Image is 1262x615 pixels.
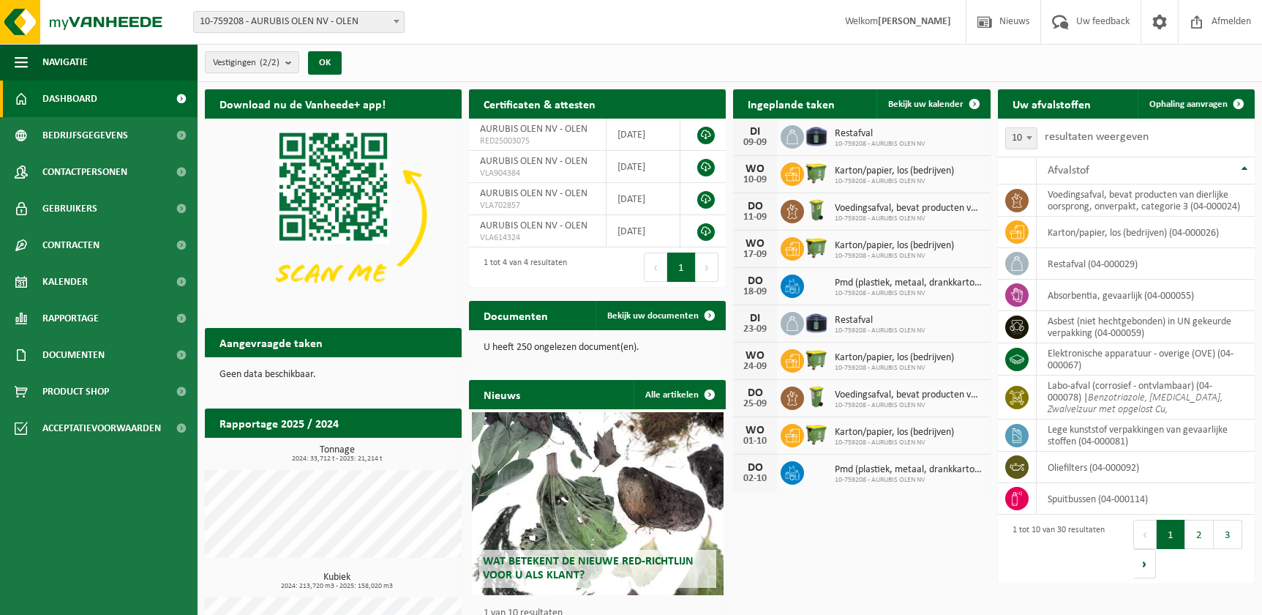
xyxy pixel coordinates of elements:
[205,119,462,311] img: Download de VHEPlus App
[835,401,983,410] span: 10-759208 - AURUBIS OLEN NV
[740,163,770,175] div: WO
[876,89,989,119] a: Bekijk uw kalender
[835,140,925,149] span: 10-759208 - AURUBIS OLEN NV
[1037,376,1255,420] td: labo-afval (corrosief - ontvlambaar) (04-000078) |
[667,253,696,282] button: 1
[480,124,587,135] span: AURUBIS OLEN NV - OLEN
[42,190,97,227] span: Gebruikers
[835,315,925,327] span: Restafval
[740,201,770,212] div: DO
[212,455,462,463] span: 2024: 33,712 t - 2025: 21,214 t
[740,313,770,324] div: DI
[740,399,770,409] div: 25-09
[606,183,680,215] td: [DATE]
[1037,483,1255,515] td: spuitbussen (04-000114)
[1149,100,1228,109] span: Ophaling aanvragen
[606,119,680,151] td: [DATE]
[804,422,829,447] img: WB-1100-HPE-GN-50
[353,437,460,466] a: Bekijk rapportage
[1037,452,1255,483] td: oliefilters (04-000092)
[740,212,770,223] div: 11-09
[740,362,770,372] div: 24-09
[42,227,99,264] span: Contracten
[1037,217,1255,248] td: karton/papier, los (bedrijven) (04-000026)
[480,232,595,244] span: VLA614324
[804,123,829,148] img: CR-SU-1C-5000-000-02
[1005,518,1105,580] div: 1 tot 10 van 30 resultaten
[469,301,563,329] h2: Documenten
[480,220,587,231] span: AURUBIS OLEN NV - OLEN
[483,556,694,581] span: Wat betekent de nieuwe RED-richtlijn voor u als klant?
[740,350,770,362] div: WO
[835,177,954,186] span: 10-759208 - AURUBIS OLEN NV
[42,117,128,154] span: Bedrijfsgegevens
[804,235,829,260] img: WB-1100-HPE-GN-50
[1006,128,1037,149] span: 10
[835,240,954,252] span: Karton/papier, los (bedrijven)
[472,412,724,595] a: Wat betekent de nieuwe RED-richtlijn voor u als klant?
[804,160,829,185] img: WB-1100-HPE-GN-50
[1133,549,1156,578] button: Next
[42,373,109,410] span: Product Shop
[835,464,983,476] span: Pmd (plastiek, metaal, drankkartons) (bedrijven)
[1214,520,1242,549] button: 3
[740,474,770,484] div: 02-10
[740,387,770,399] div: DO
[212,583,462,590] span: 2024: 213,720 m3 - 2025: 158,020 m3
[835,439,954,447] span: 10-759208 - AURUBIS OLEN NV
[1185,520,1214,549] button: 2
[205,328,337,357] h2: Aangevraagde taken
[205,89,400,118] h2: Download nu de Vanheede+ app!
[1037,343,1255,376] td: elektronische apparatuur - overige (OVE) (04-000067)
[194,12,404,32] span: 10-759208 - AURUBIS OLEN NV - OLEN
[606,215,680,247] td: [DATE]
[644,253,667,282] button: Previous
[480,200,595,212] span: VLA702857
[878,16,951,27] strong: [PERSON_NAME]
[804,384,829,409] img: WB-0140-HPE-GN-50
[1005,127,1037,149] span: 10
[835,327,925,335] span: 10-759208 - AURUBIS OLEN NV
[480,156,587,167] span: AURUBIS OLEN NV - OLEN
[740,462,770,474] div: DO
[835,352,954,364] span: Karton/papier, los (bedrijven)
[835,389,983,401] span: Voedingsafval, bevat producten van dierlijke oorsprong, onverpakt, categorie 3
[42,410,161,447] span: Acceptatievoorwaarden
[1157,520,1185,549] button: 1
[1037,280,1255,311] td: absorbentia, gevaarlijk (04-000055)
[835,128,925,140] span: Restafval
[469,89,610,118] h2: Certificaten & attesten
[260,58,279,67] count: (2/2)
[484,343,711,353] p: U heeft 250 ongelezen document(en).
[480,168,595,179] span: VLA904384
[740,275,770,287] div: DO
[1037,184,1255,217] td: voedingsafval, bevat producten van dierlijke oorsprong, onverpakt, categorie 3 (04-000024)
[835,203,983,215] span: Voedingsafval, bevat producten van dierlijke oorsprong, onverpakt, categorie 3
[480,135,595,147] span: RED25003075
[213,52,279,74] span: Vestigingen
[740,425,770,436] div: WO
[835,427,954,439] span: Karton/papier, los (bedrijven)
[212,445,462,463] h3: Tonnage
[42,337,105,373] span: Documenten
[308,51,342,75] button: OK
[469,380,535,409] h2: Nieuws
[205,51,299,73] button: Vestigingen(2/2)
[804,198,829,223] img: WB-0140-HPE-GN-50
[1037,248,1255,280] td: restafval (04-000029)
[1138,89,1253,119] a: Ophaling aanvragen
[888,100,964,109] span: Bekijk uw kalender
[740,324,770,335] div: 23-09
[1048,392,1222,415] i: Benzotriazole, [MEDICAL_DATA], Zwalvelzuur met opgelost Cu,
[1037,420,1255,452] td: lege kunststof verpakkingen van gevaarlijke stoffen (04-000081)
[835,252,954,261] span: 10-759208 - AURUBIS OLEN NV
[1037,311,1255,343] td: asbest (niet hechtgebonden) in UN gekeurde verpakking (04-000059)
[42,154,127,190] span: Contactpersonen
[607,311,699,321] span: Bekijk uw documenten
[804,347,829,372] img: WB-1100-HPE-GN-50
[1045,131,1149,143] label: resultaten weergeven
[835,215,983,223] span: 10-759208 - AURUBIS OLEN NV
[42,44,88,81] span: Navigatie
[1048,165,1089,176] span: Afvalstof
[193,11,405,33] span: 10-759208 - AURUBIS OLEN NV - OLEN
